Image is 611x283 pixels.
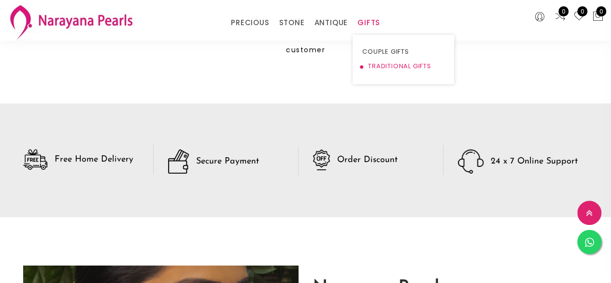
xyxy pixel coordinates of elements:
span: 0 [596,6,606,16]
h5: Free Home Delivery [55,155,133,164]
a: COUPLE GIFTS [362,45,444,59]
a: ANTIQUE [314,15,348,30]
button: 0 [592,11,604,23]
a: 0 [554,11,566,23]
h5: Secure Payment [196,157,259,166]
span: customer [286,45,325,55]
span: 0 [577,6,587,16]
a: GIFTS [357,15,380,30]
h5: Order Discount [337,156,398,164]
h5: 24 x 7 Online Support [491,157,578,166]
span: 0 [558,6,568,16]
a: PRECIOUS [231,15,269,30]
h5: Anu [71,34,540,43]
a: 0 [573,11,585,23]
a: TRADITIONAL GIFTS [362,59,444,74]
a: STONE [279,15,304,30]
